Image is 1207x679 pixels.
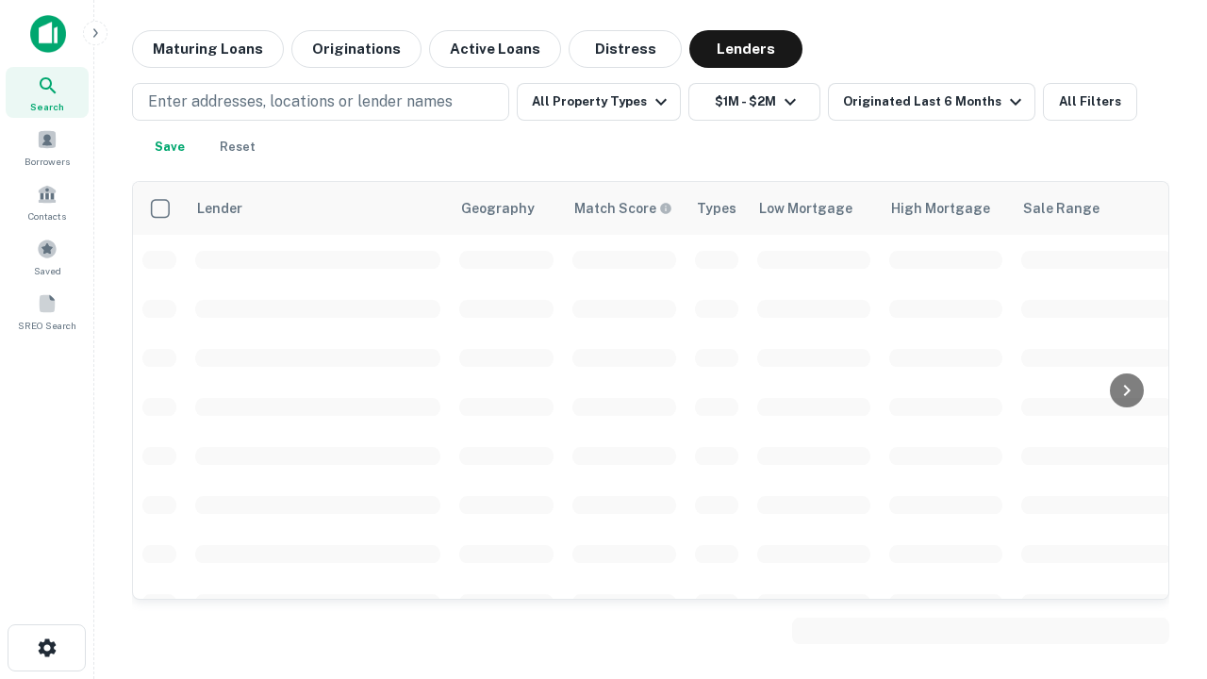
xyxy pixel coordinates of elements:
a: Borrowers [6,122,89,173]
a: Search [6,67,89,118]
div: Geography [461,197,535,220]
img: capitalize-icon.png [30,15,66,53]
div: Sale Range [1023,197,1100,220]
button: Reset [207,128,268,166]
a: SREO Search [6,286,89,337]
h6: Match Score [574,198,669,219]
button: Save your search to get updates of matches that match your search criteria. [140,128,200,166]
a: Contacts [6,176,89,227]
button: All Filters [1043,83,1137,121]
button: Maturing Loans [132,30,284,68]
button: $1M - $2M [688,83,820,121]
div: High Mortgage [891,197,990,220]
span: Contacts [28,208,66,224]
th: Types [686,182,748,235]
span: Saved [34,263,61,278]
th: High Mortgage [880,182,1012,235]
button: Lenders [689,30,802,68]
th: Geography [450,182,563,235]
span: SREO Search [18,318,76,333]
th: Capitalize uses an advanced AI algorithm to match your search with the best lender. The match sco... [563,182,686,235]
span: Search [30,99,64,114]
p: Enter addresses, locations or lender names [148,91,453,113]
button: Distress [569,30,682,68]
th: Low Mortgage [748,182,880,235]
button: Originations [291,30,422,68]
button: Originated Last 6 Months [828,83,1035,121]
th: Lender [186,182,450,235]
div: Lender [197,197,242,220]
th: Sale Range [1012,182,1182,235]
div: Low Mortgage [759,197,852,220]
div: Capitalize uses an advanced AI algorithm to match your search with the best lender. The match sco... [574,198,672,219]
button: All Property Types [517,83,681,121]
button: Enter addresses, locations or lender names [132,83,509,121]
div: Originated Last 6 Months [843,91,1027,113]
span: Borrowers [25,154,70,169]
div: Types [697,197,736,220]
iframe: Chat Widget [1113,528,1207,619]
button: Active Loans [429,30,561,68]
a: Saved [6,231,89,282]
